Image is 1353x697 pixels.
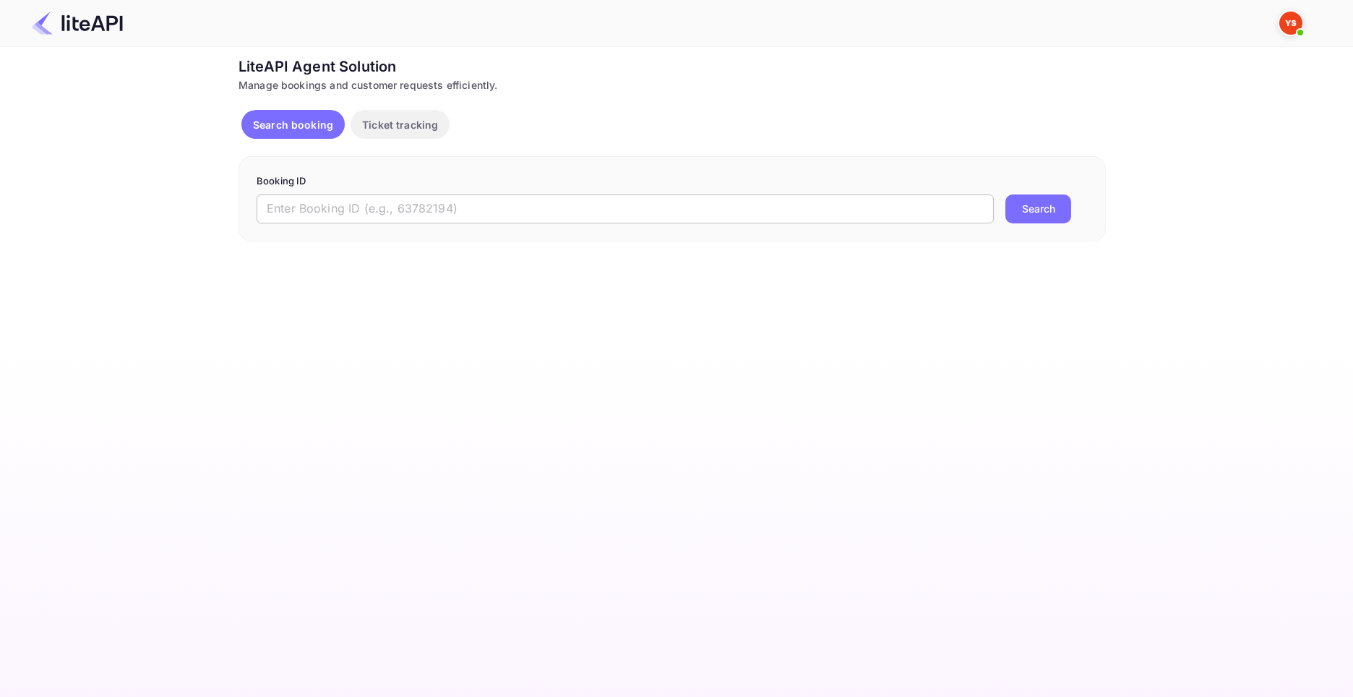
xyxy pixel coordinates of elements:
p: Booking ID [257,174,1088,189]
p: Search booking [253,117,333,132]
input: Enter Booking ID (e.g., 63782194) [257,194,994,223]
img: LiteAPI Logo [32,12,123,35]
div: Manage bookings and customer requests efficiently. [239,77,1106,93]
img: Yandex Support [1279,12,1302,35]
div: LiteAPI Agent Solution [239,56,1106,77]
button: Search [1005,194,1071,223]
p: Ticket tracking [362,117,438,132]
